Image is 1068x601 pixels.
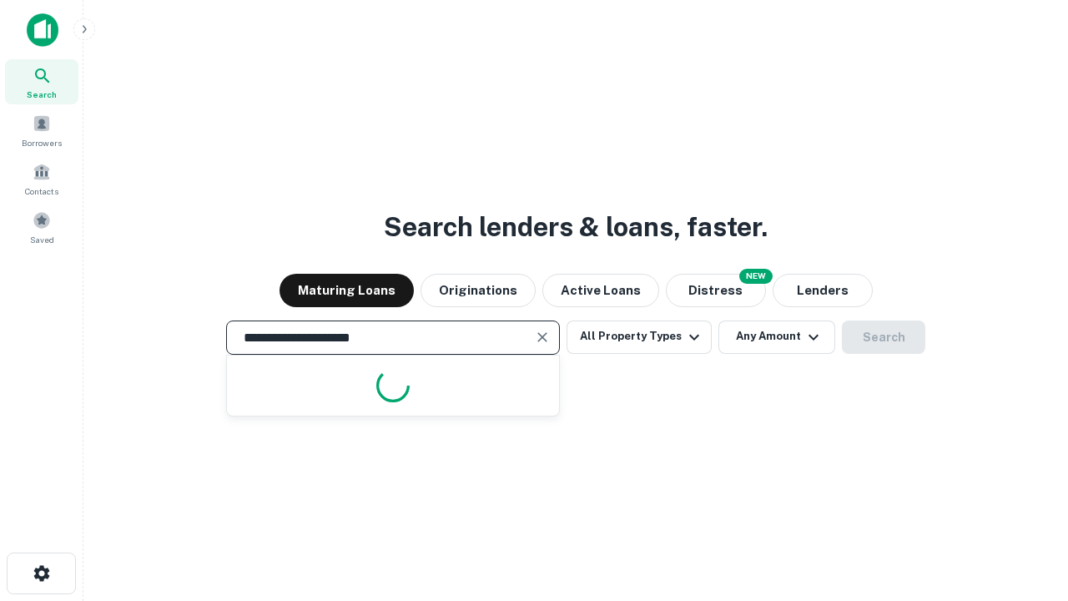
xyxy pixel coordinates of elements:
a: Borrowers [5,108,78,153]
iframe: Chat Widget [985,467,1068,548]
button: Clear [531,326,554,349]
div: NEW [739,269,773,284]
button: Lenders [773,274,873,307]
span: Saved [30,233,54,246]
span: Search [27,88,57,101]
img: capitalize-icon.png [27,13,58,47]
span: Borrowers [22,136,62,149]
button: All Property Types [567,321,712,354]
button: Maturing Loans [280,274,414,307]
button: Active Loans [542,274,659,307]
button: Originations [421,274,536,307]
button: Search distressed loans with lien and other non-mortgage details. [666,274,766,307]
h3: Search lenders & loans, faster. [384,207,768,247]
a: Saved [5,205,78,250]
button: Any Amount [718,321,835,354]
a: Search [5,59,78,104]
span: Contacts [25,184,58,198]
a: Contacts [5,156,78,201]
